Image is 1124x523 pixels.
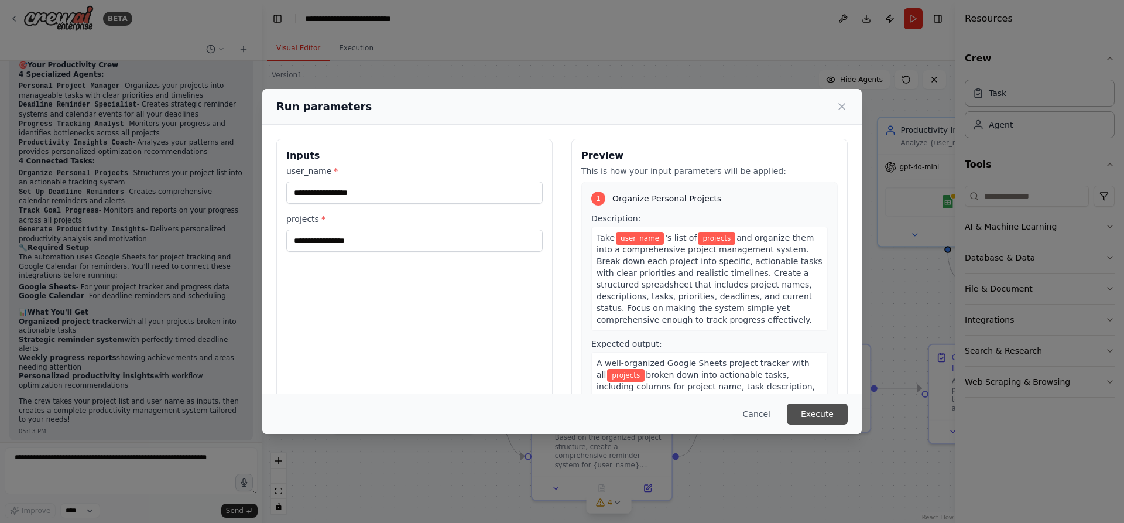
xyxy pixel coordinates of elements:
span: 's list of [665,233,697,242]
span: broken down into actionable tasks, including columns for project name, task description, priority... [597,370,823,415]
h2: Run parameters [276,98,372,115]
span: Organize Personal Projects [612,193,721,204]
span: and organize them into a comprehensive project management system. Break down each project into sp... [597,233,823,324]
span: Description: [591,214,640,223]
h3: Preview [581,149,838,163]
span: Variable: projects [698,232,735,245]
h3: Inputs [286,149,543,163]
span: Variable: projects [607,369,645,382]
span: Take [597,233,615,242]
span: Expected output: [591,339,662,348]
div: 1 [591,192,605,206]
button: Cancel [734,404,780,425]
button: Execute [787,404,848,425]
span: Variable: user_name [616,232,664,245]
label: user_name [286,165,543,177]
p: This is how your input parameters will be applied: [581,165,838,177]
span: A well-organized Google Sheets project tracker with all [597,358,810,380]
label: projects [286,213,543,225]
